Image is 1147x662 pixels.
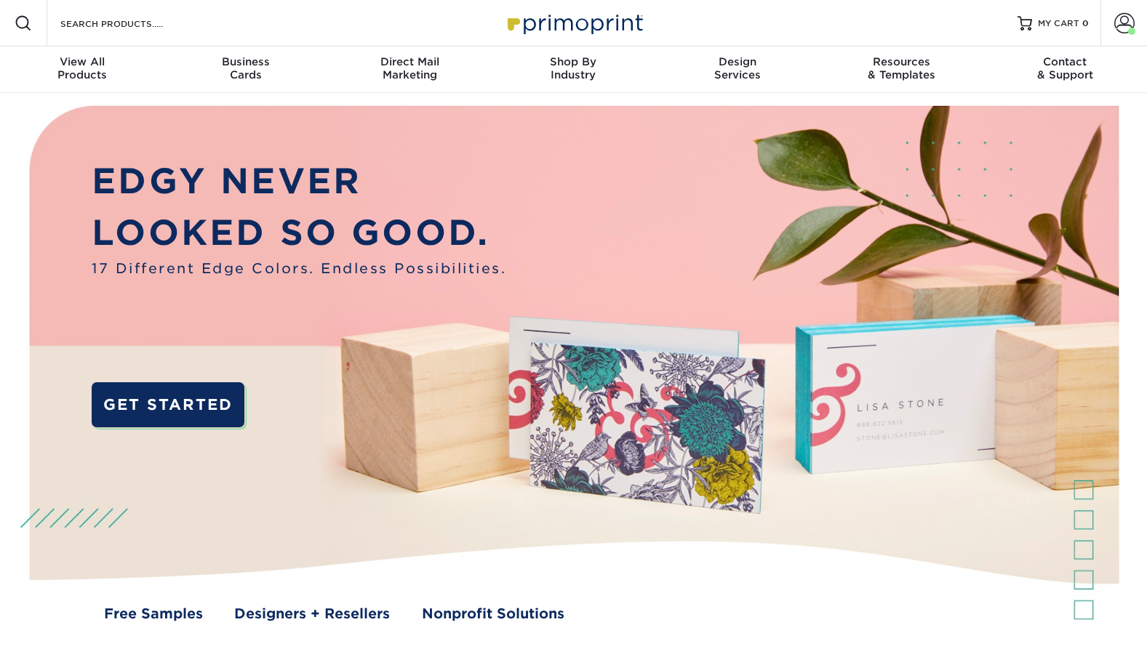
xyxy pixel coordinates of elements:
[1038,17,1079,30] span: MY CART
[501,7,647,39] img: Primoprint
[92,156,506,207] p: EDGY NEVER
[164,55,327,81] div: Cards
[983,55,1147,81] div: & Support
[655,55,819,81] div: Services
[92,259,506,279] span: 17 Different Edge Colors. Endless Possibilities.
[59,15,201,32] input: SEARCH PRODUCTS.....
[164,55,327,68] span: Business
[422,604,564,624] a: Nonprofit Solutions
[983,47,1147,93] a: Contact& Support
[492,47,655,93] a: Shop ByIndustry
[655,55,819,68] span: Design
[819,55,983,68] span: Resources
[328,55,492,81] div: Marketing
[819,55,983,81] div: & Templates
[328,47,492,93] a: Direct MailMarketing
[164,47,327,93] a: BusinessCards
[328,55,492,68] span: Direct Mail
[655,47,819,93] a: DesignServices
[492,55,655,81] div: Industry
[234,604,390,624] a: Designers + Resellers
[492,55,655,68] span: Shop By
[104,604,203,624] a: Free Samples
[1082,18,1089,28] span: 0
[983,55,1147,68] span: Contact
[819,47,983,93] a: Resources& Templates
[92,207,506,259] p: LOOKED SO GOOD.
[92,382,244,427] a: GET STARTED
